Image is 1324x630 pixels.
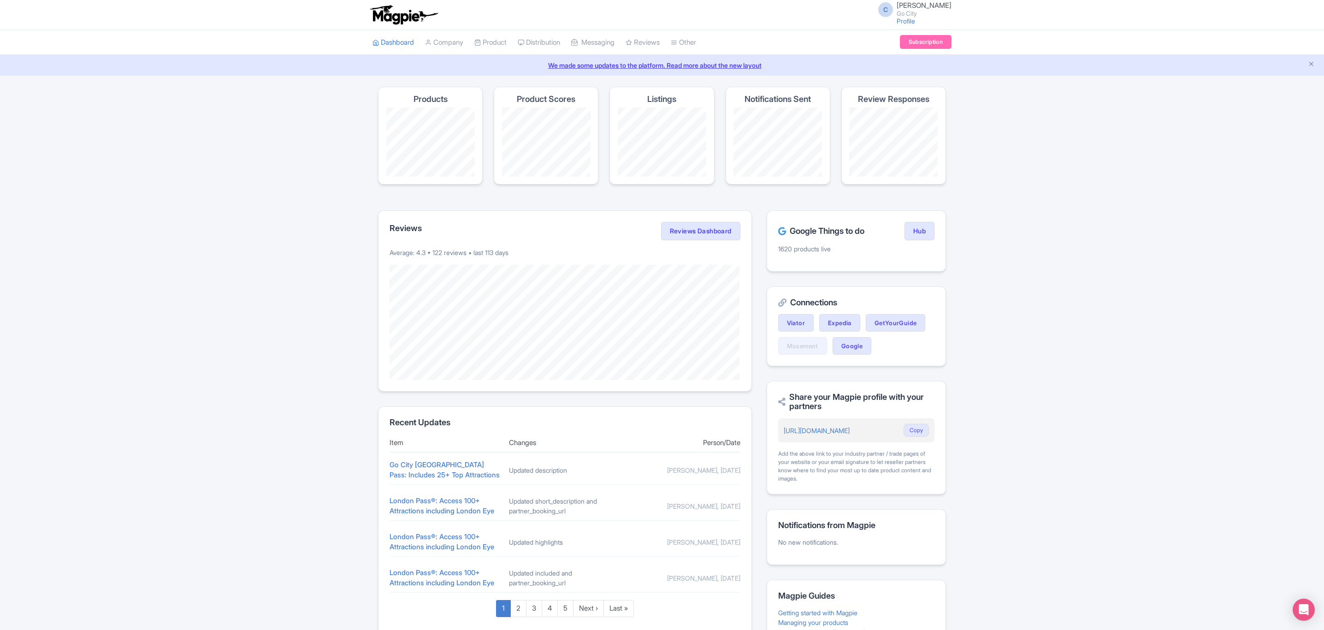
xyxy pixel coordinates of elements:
h2: Notifications from Magpie [778,521,934,530]
a: 1 [496,600,511,617]
h2: Share your Magpie profile with your partners [778,392,934,411]
a: Messaging [571,30,615,55]
a: Hub [904,222,934,240]
a: Getting started with Magpie [778,609,857,617]
a: Last » [603,600,634,617]
div: Add the above link to your industry partner / trade pages of your website or your email signature... [778,450,934,483]
div: [PERSON_NAME], [DATE] [628,573,740,583]
div: Changes [509,438,621,448]
p: No new notifications. [778,537,934,547]
h2: Reviews [390,224,422,233]
a: Dashboard [372,30,414,55]
a: Reviews [626,30,660,55]
a: London Pass®: Access 100+ Attractions including London Eye [390,532,494,552]
a: London Pass®: Access 100+ Attractions including London Eye [390,568,494,588]
a: 5 [557,600,573,617]
span: C [878,2,893,17]
a: 3 [526,600,542,617]
div: Updated short_description and partner_booking_url [509,496,621,516]
a: Distribution [518,30,560,55]
a: Musement [778,337,827,355]
a: Subscription [900,35,952,49]
h4: Products [414,95,448,104]
a: [URL][DOMAIN_NAME] [784,427,850,434]
a: Company [425,30,463,55]
a: 2 [510,600,526,617]
a: Go City [GEOGRAPHIC_DATA] Pass: Includes 25+ Top Attractions [390,460,500,480]
h2: Recent Updates [390,418,740,427]
p: 1620 products live [778,244,934,254]
a: Managing your products [778,618,848,626]
h4: Listings [647,95,676,104]
h2: Magpie Guides [778,591,934,600]
a: Other [671,30,696,55]
small: Go City [897,11,952,17]
div: Updated highlights [509,537,621,547]
h4: Notifications Sent [745,95,811,104]
h4: Review Responses [858,95,929,104]
a: Product [474,30,507,55]
h2: Connections [778,298,934,307]
div: [PERSON_NAME], [DATE] [628,501,740,511]
a: Expedia [819,314,860,332]
h2: Google Things to do [778,226,864,236]
div: Person/Date [628,438,740,448]
a: GetYourGuide [866,314,926,332]
h4: Product Scores [517,95,575,104]
span: [PERSON_NAME] [897,1,952,10]
a: We made some updates to the platform. Read more about the new layout [6,60,1318,70]
a: 4 [542,600,558,617]
a: Next › [573,600,604,617]
a: London Pass®: Access 100+ Attractions including London Eye [390,496,494,516]
img: logo-ab69f6fb50320c5b225c76a69d11143b.png [368,5,439,25]
a: Reviews Dashboard [661,222,740,240]
a: C [PERSON_NAME] Go City [873,2,952,17]
p: Average: 4.3 • 122 reviews • last 113 days [390,248,740,257]
a: Google [833,337,871,355]
a: Profile [897,17,915,25]
div: [PERSON_NAME], [DATE] [628,537,740,547]
button: Copy [904,424,929,437]
div: [PERSON_NAME], [DATE] [628,465,740,475]
button: Close announcement [1308,59,1315,70]
div: Item [390,438,502,448]
a: Viator [778,314,814,332]
div: Updated description [509,465,621,475]
div: Open Intercom Messenger [1293,599,1315,621]
div: Updated included and partner_booking_url [509,568,621,588]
